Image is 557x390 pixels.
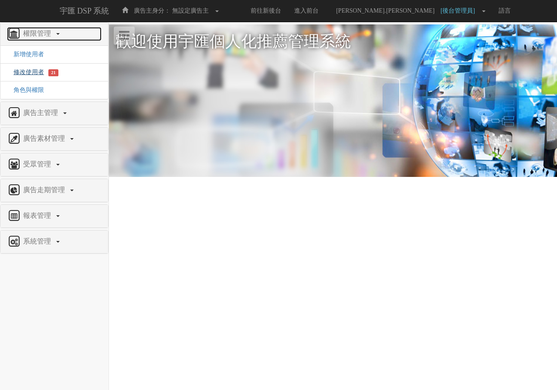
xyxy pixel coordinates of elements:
a: 受眾管理 [7,158,102,172]
a: 角色與權限 [7,87,44,93]
a: 新增使用者 [7,51,44,58]
span: 受眾管理 [21,160,55,168]
a: 廣告走期管理 [7,183,102,197]
span: 廣告素材管理 [21,135,69,142]
span: [PERSON_NAME].[PERSON_NAME] [332,7,439,14]
a: 廣告主管理 [7,106,102,120]
span: 廣告主管理 [21,109,62,116]
span: 權限管理 [21,30,55,37]
a: 報表管理 [7,209,102,223]
a: 權限管理 [7,27,102,41]
span: 無設定廣告主 [172,7,209,14]
a: 修改使用者 [7,69,44,75]
span: 報表管理 [21,212,55,219]
a: 系統管理 [7,235,102,249]
span: 21 [48,69,58,76]
span: [後台管理員] [441,7,479,14]
a: 廣告素材管理 [7,132,102,146]
span: 廣告主身分： [134,7,170,14]
span: 廣告走期管理 [21,186,69,193]
span: 系統管理 [21,237,55,245]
